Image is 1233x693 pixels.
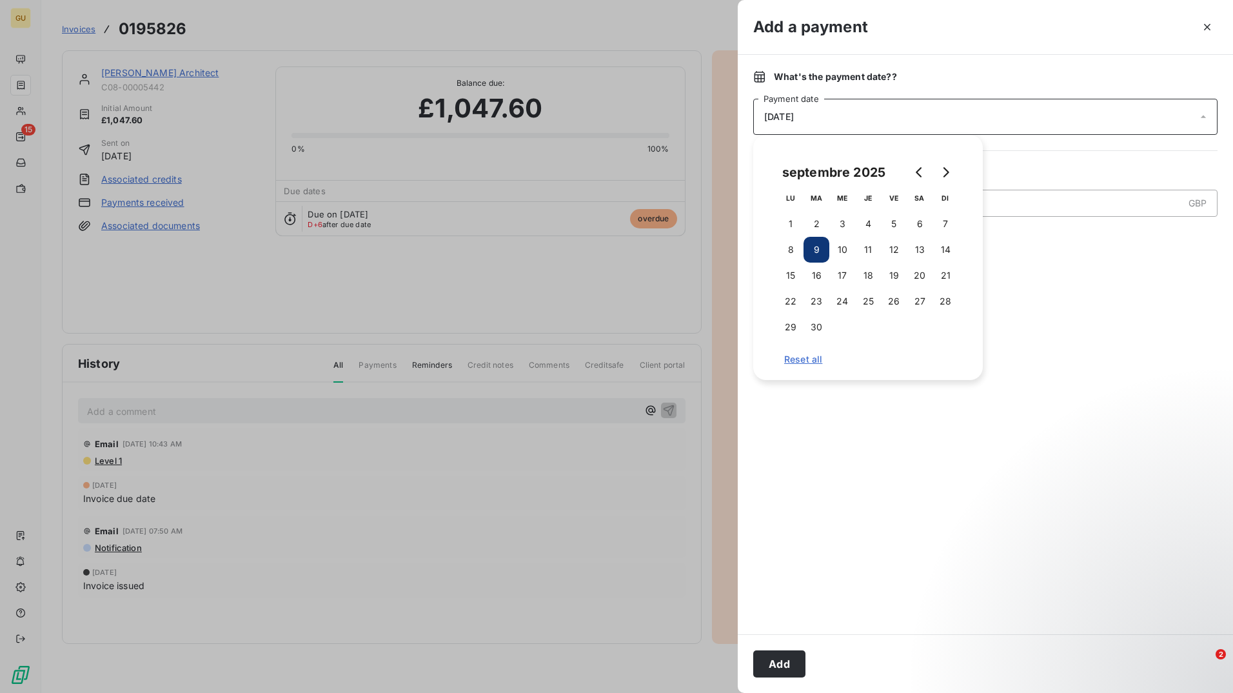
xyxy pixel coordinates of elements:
th: samedi [907,185,932,211]
button: 17 [829,263,855,288]
button: 29 [778,314,804,340]
button: 18 [855,263,881,288]
span: What's the payment date? ? [774,70,897,83]
th: dimanche [932,185,958,211]
button: 6 [907,211,932,237]
button: 20 [907,263,932,288]
button: Go to previous month [907,159,932,185]
span: New Balance Due: [753,227,1218,240]
th: mardi [804,185,829,211]
button: 4 [855,211,881,237]
iframe: Intercom live chat [1189,649,1220,680]
button: 14 [932,237,958,263]
button: 19 [881,263,907,288]
button: 5 [881,211,907,237]
span: Reset all [784,354,952,365]
button: 7 [932,211,958,237]
button: 27 [907,288,932,314]
th: lundi [778,185,804,211]
button: 13 [907,237,932,263]
div: septembre 2025 [778,162,890,183]
button: 3 [829,211,855,237]
button: 2 [804,211,829,237]
button: Add [753,650,805,678]
button: 15 [778,263,804,288]
button: 10 [829,237,855,263]
iframe: Intercom notifications message [975,568,1233,658]
button: 16 [804,263,829,288]
button: 12 [881,237,907,263]
th: mercredi [829,185,855,211]
button: 22 [778,288,804,314]
th: jeudi [855,185,881,211]
button: 26 [881,288,907,314]
th: vendredi [881,185,907,211]
button: 9 [804,237,829,263]
button: 28 [932,288,958,314]
button: 1 [778,211,804,237]
span: 2 [1216,649,1226,659]
button: 8 [778,237,804,263]
button: 25 [855,288,881,314]
h3: Add a payment [753,15,868,39]
span: [DATE] [764,112,794,122]
button: 24 [829,288,855,314]
button: 30 [804,314,829,340]
button: Go to next month [932,159,958,185]
button: 23 [804,288,829,314]
button: 11 [855,237,881,263]
button: 21 [932,263,958,288]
